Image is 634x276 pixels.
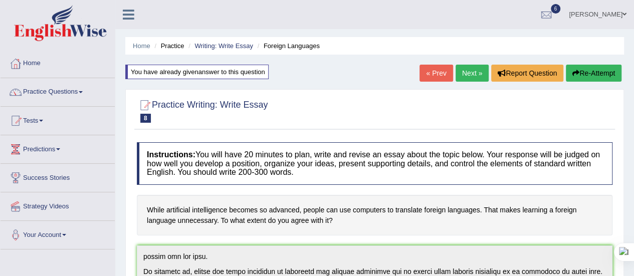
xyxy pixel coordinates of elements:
[125,65,269,79] div: You have already given answer to this question
[456,65,489,82] a: Next »
[147,150,195,159] b: Instructions:
[1,107,115,132] a: Tests
[1,78,115,103] a: Practice Questions
[1,192,115,217] a: Strategy Videos
[419,65,453,82] a: « Prev
[491,65,563,82] button: Report Question
[551,4,561,14] span: 6
[140,114,151,123] span: 8
[1,221,115,246] a: Your Account
[255,41,320,51] li: Foreign Languages
[133,42,150,50] a: Home
[1,50,115,75] a: Home
[1,135,115,160] a: Predictions
[137,142,612,185] h4: You will have 20 minutes to plan, write and revise an essay about the topic below. Your response ...
[566,65,621,82] button: Re-Attempt
[137,98,268,123] h2: Practice Writing: Write Essay
[1,164,115,189] a: Success Stories
[137,195,612,235] h4: While artificial intelligence becomes so advanced, people can use computers to translate foreign ...
[152,41,184,51] li: Practice
[194,42,253,50] a: Writing: Write Essay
